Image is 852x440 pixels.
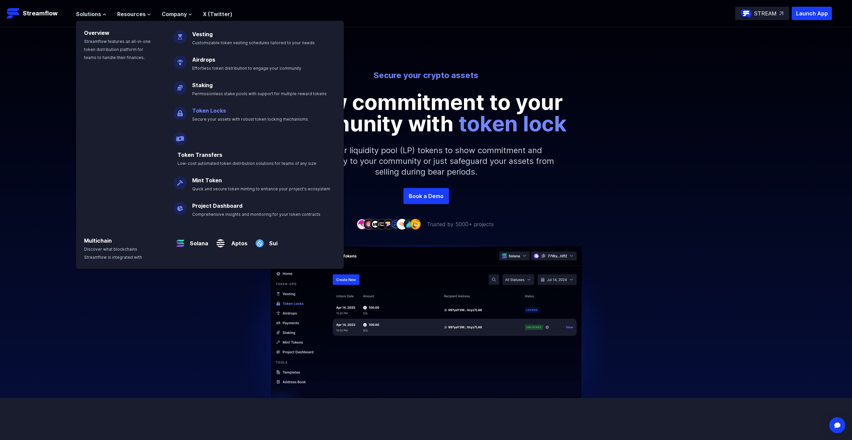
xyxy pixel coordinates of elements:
[177,151,222,158] a: Token Transfers
[235,245,617,415] img: Hero Image
[403,219,414,229] img: company-8
[735,7,789,20] a: STREAM
[173,76,187,95] img: Staking
[192,56,215,63] a: Airdrops
[779,11,783,15] img: top-right-arrow.svg
[84,247,142,260] span: Discover what blockchains Streamflow is integrated with
[792,7,832,20] button: Launch App
[377,219,387,229] img: company-4
[177,161,316,166] span: Low-cost automated token distribution solutions for teams of any size
[192,66,301,71] span: Effortless token distribution to engage your community
[173,196,187,215] img: Project Dashboard
[192,40,315,45] span: Customizable token vesting schedules tailored to your needs
[390,219,401,229] img: company-6
[7,7,20,20] img: Streamflow Logo
[410,219,421,229] img: company-9
[173,50,187,69] img: Airdrops
[741,8,752,19] img: streamflow-logo-circle.png
[214,231,227,250] img: Aptos
[397,219,407,229] img: company-7
[754,9,777,17] p: STREAM
[173,25,187,44] img: Vesting
[76,10,101,18] span: Solutions
[117,10,146,18] span: Resources
[266,234,278,247] a: Sui
[192,202,242,209] a: Project Dashboard
[383,219,394,229] img: company-5
[192,82,213,88] a: Staking
[192,117,308,122] span: Secure your assets with robust token locking mechanisms
[192,212,320,217] span: Comprehensive insights and monitoring for your token contracts
[84,39,151,60] span: Streamflow features an all-in-one token distribution platform for teams to handle their finances.
[357,219,367,229] img: company-1
[253,231,266,250] img: Sui
[241,70,612,81] p: Secure your crypto assets
[276,91,577,134] p: Show commitment to your community with
[192,107,226,114] a: Token Locks
[427,220,494,228] p: Trusted by 5000+ projects
[192,31,213,38] a: Vesting
[76,10,106,18] button: Solutions
[173,101,187,120] img: Token Locks
[282,134,570,188] p: Lock your liquidity pool (LP) tokens to show commitment and transparency to your community or jus...
[84,237,112,244] a: Multichain
[117,10,151,18] button: Resources
[459,111,567,136] span: token lock
[23,9,58,18] p: Streamflow
[403,188,449,204] a: Book a Demo
[187,234,208,247] a: Solana
[84,29,109,36] a: Overview
[7,7,69,20] a: Streamflow
[173,231,187,250] img: Solana
[162,10,192,18] button: Company
[173,171,187,190] img: Mint Token
[363,219,374,229] img: company-2
[192,186,330,191] span: Quick and secure token minting to enhance your project's ecosystem
[829,417,845,433] div: Open Intercom Messenger
[192,91,327,96] span: Permissionless stake pools with support for multiple reward tokens
[192,177,222,184] a: Mint Token
[162,10,187,18] span: Company
[227,234,247,247] a: Aptos
[173,127,187,145] img: Payroll
[203,11,232,17] a: X (Twitter)
[370,219,381,229] img: company-3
